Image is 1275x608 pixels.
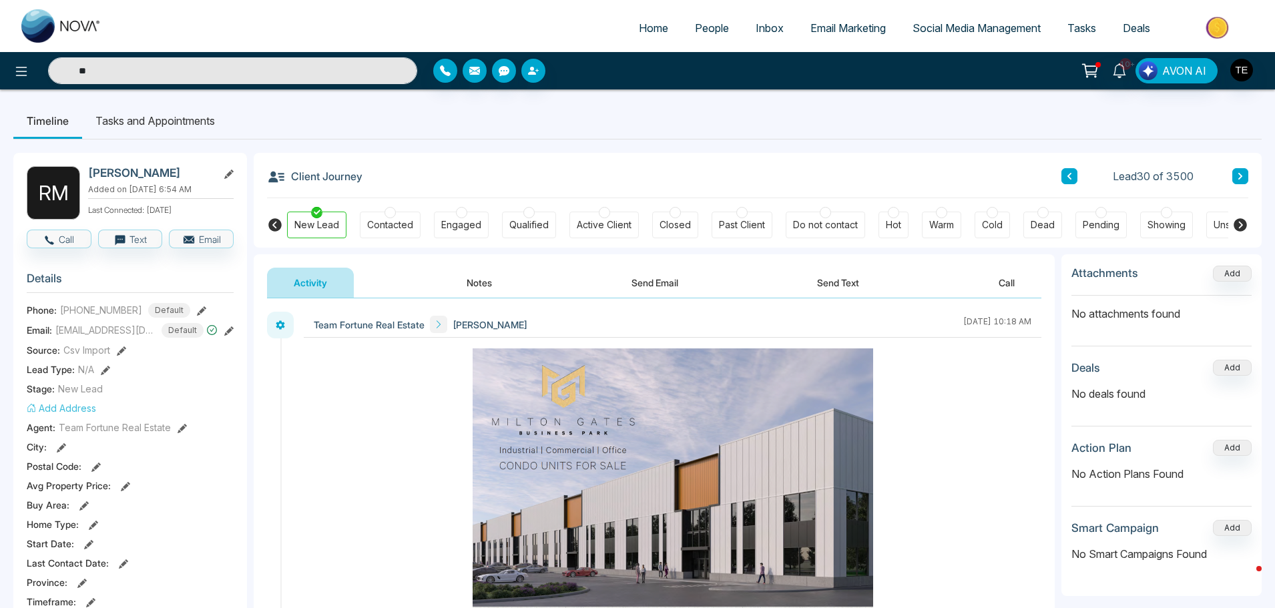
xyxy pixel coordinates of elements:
[1139,61,1158,80] img: Lead Flow
[719,218,765,232] div: Past Client
[441,218,481,232] div: Engaged
[27,230,91,248] button: Call
[1083,218,1119,232] div: Pending
[27,479,111,493] span: Avg Property Price :
[797,15,899,41] a: Email Marketing
[929,218,954,232] div: Warm
[790,268,886,298] button: Send Text
[98,230,163,248] button: Text
[1113,168,1194,184] span: Lead 30 of 3500
[162,323,204,338] span: Default
[82,103,228,139] li: Tasks and Appointments
[810,21,886,35] span: Email Marketing
[742,15,797,41] a: Inbox
[913,21,1041,35] span: Social Media Management
[63,343,110,357] span: Csv Import
[1147,218,1186,232] div: Showing
[1213,440,1252,456] button: Add
[1162,63,1206,79] span: AVON AI
[1213,360,1252,376] button: Add
[1123,21,1150,35] span: Deals
[509,218,549,232] div: Qualified
[1213,520,1252,536] button: Add
[1109,15,1164,41] a: Deals
[13,103,82,139] li: Timeline
[1213,266,1252,282] button: Add
[963,316,1031,333] div: [DATE] 10:18 AM
[27,343,60,357] span: Source:
[78,362,94,376] span: N/A
[1230,563,1262,595] iframe: Intercom live chat
[267,166,362,186] h3: Client Journey
[27,537,74,551] span: Start Date :
[1213,267,1252,278] span: Add
[682,15,742,41] a: People
[695,21,729,35] span: People
[58,382,103,396] span: New Lead
[1135,58,1218,83] button: AVON AI
[27,517,79,531] span: Home Type :
[294,218,339,232] div: New Lead
[27,401,96,415] button: Add Address
[1071,361,1100,374] h3: Deals
[1119,58,1131,70] span: 10+
[577,218,631,232] div: Active Client
[1071,266,1138,280] h3: Attachments
[148,303,190,318] span: Default
[27,323,52,337] span: Email:
[1071,441,1131,454] h3: Action Plan
[625,15,682,41] a: Home
[1214,218,1267,232] div: Unspecified
[453,318,527,332] span: [PERSON_NAME]
[21,9,101,43] img: Nova CRM Logo
[1071,521,1159,535] h3: Smart Campaign
[267,268,354,298] button: Activity
[27,498,69,512] span: Buy Area :
[55,323,156,337] span: [EMAIL_ADDRESS][DOMAIN_NAME]
[660,218,691,232] div: Closed
[27,440,47,454] span: City :
[440,268,519,298] button: Notes
[1170,13,1267,43] img: Market-place.gif
[59,420,171,434] span: Team Fortune Real Estate
[367,218,413,232] div: Contacted
[899,15,1054,41] a: Social Media Management
[886,218,901,232] div: Hot
[27,166,80,220] div: R M
[27,556,109,570] span: Last Contact Date :
[1103,58,1135,81] a: 10+
[169,230,234,248] button: Email
[27,382,55,396] span: Stage:
[1071,296,1252,322] p: No attachments found
[1054,15,1109,41] a: Tasks
[982,218,1003,232] div: Cold
[605,268,705,298] button: Send Email
[27,420,55,434] span: Agent:
[314,318,425,332] span: Team Fortune Real Estate
[756,21,784,35] span: Inbox
[27,459,81,473] span: Postal Code :
[793,218,858,232] div: Do not contact
[88,184,234,196] p: Added on [DATE] 6:54 AM
[27,362,75,376] span: Lead Type:
[27,303,57,317] span: Phone:
[1071,466,1252,482] p: No Action Plans Found
[1071,386,1252,402] p: No deals found
[27,575,67,589] span: Province :
[972,268,1041,298] button: Call
[27,272,234,292] h3: Details
[88,202,234,216] p: Last Connected: [DATE]
[1071,546,1252,562] p: No Smart Campaigns Found
[88,166,212,180] h2: [PERSON_NAME]
[60,303,142,317] span: [PHONE_NUMBER]
[639,21,668,35] span: Home
[1230,59,1253,81] img: User Avatar
[1031,218,1055,232] div: Dead
[1067,21,1096,35] span: Tasks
